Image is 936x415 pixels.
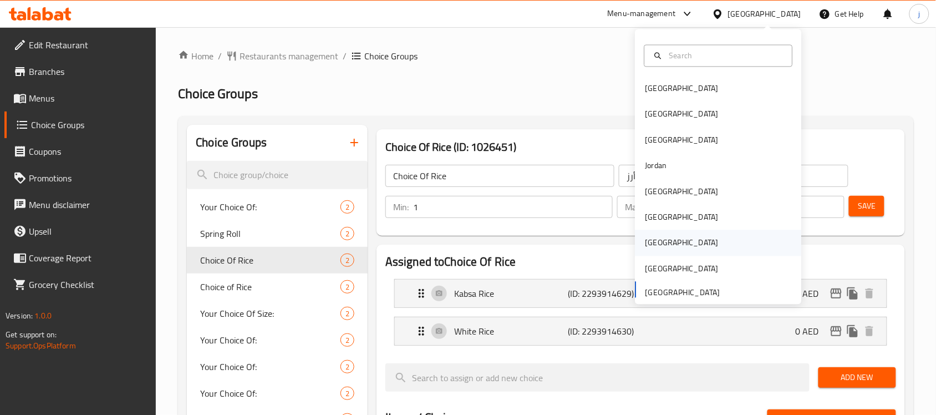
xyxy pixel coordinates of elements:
button: Add New [818,367,896,388]
nav: breadcrumb [178,49,914,63]
span: Save [858,199,876,213]
div: Expand [395,317,887,345]
span: Choice Groups [178,81,258,106]
span: 2 [341,202,354,212]
div: Your Choice Of:2 [187,380,368,407]
div: Choice of Rice2 [187,274,368,300]
span: Coupons [29,145,147,158]
div: Choices [340,307,354,320]
p: (ID: 2293914630) [568,325,644,338]
button: duplicate [845,323,861,340]
button: edit [828,285,845,302]
h2: Choice Groups [196,134,267,151]
p: (ID: 2293914629) [568,287,644,300]
a: Restaurants management [226,49,338,63]
a: Promotions [4,165,156,191]
p: Kabsa Rice [454,287,568,300]
span: Spring Roll [200,227,340,240]
button: duplicate [845,285,861,302]
li: Expand [385,312,896,350]
span: 2 [341,229,354,239]
div: Your Choice Of:2 [187,353,368,380]
span: 2 [341,255,354,266]
a: Grocery Checklist [4,271,156,298]
span: Add New [827,371,887,384]
span: 2 [341,362,354,372]
span: Choice Of Rice [200,254,340,267]
span: Version: [6,308,33,323]
div: Choices [340,200,354,214]
a: Menu disclaimer [4,191,156,218]
div: Jordan [645,160,667,172]
span: Your Choice Of: [200,387,340,400]
div: Your Choice Of:2 [187,327,368,353]
span: Coverage Report [29,251,147,265]
span: Choice Groups [364,49,418,63]
span: Edit Restaurant [29,38,147,52]
div: Menu-management [608,7,676,21]
span: Your Choice Of: [200,333,340,347]
div: [GEOGRAPHIC_DATA] [728,8,801,20]
span: Your Choice Of: [200,360,340,373]
a: Coverage Report [4,245,156,271]
div: [GEOGRAPHIC_DATA] [645,262,719,275]
span: Grocery Checklist [29,278,147,291]
span: 1.0.0 [34,308,52,323]
div: Choices [340,280,354,293]
a: Edit Restaurant [4,32,156,58]
span: 2 [341,388,354,399]
div: [GEOGRAPHIC_DATA] [645,211,719,224]
div: Choices [340,227,354,240]
div: Your Choice Of:2 [187,194,368,220]
span: Branches [29,65,147,78]
span: Your Choice Of: [200,200,340,214]
span: 2 [341,282,354,292]
div: [GEOGRAPHIC_DATA] [645,237,719,249]
input: search [385,363,810,392]
button: delete [861,323,878,340]
a: Upsell [4,218,156,245]
div: [GEOGRAPHIC_DATA] [645,185,719,198]
span: Promotions [29,171,147,185]
div: [GEOGRAPHIC_DATA] [645,108,719,120]
p: 0 AED [796,287,828,300]
span: Choice Groups [31,118,147,131]
a: Coupons [4,138,156,165]
span: Menus [29,92,147,105]
span: j [918,8,920,20]
a: Home [178,49,213,63]
button: edit [828,323,845,340]
span: 2 [341,335,354,346]
span: Restaurants management [240,49,338,63]
p: 0 AED [796,325,828,338]
div: Choices [340,387,354,400]
div: Choices [340,254,354,267]
a: Choice Groups [4,112,156,138]
div: [GEOGRAPHIC_DATA] [645,83,719,95]
div: Your Choice Of Size:2 [187,300,368,327]
div: Choice Of Rice2 [187,247,368,274]
span: Get support on: [6,327,57,342]
h2: Assigned to Choice Of Rice [385,254,896,270]
span: Choice of Rice [200,280,340,293]
div: Spring Roll2 [187,220,368,247]
input: Search [665,49,786,62]
button: Save [849,196,884,216]
div: Choices [340,360,354,373]
a: Branches [4,58,156,85]
button: delete [861,285,878,302]
a: Menus [4,85,156,112]
div: [GEOGRAPHIC_DATA] [645,134,719,146]
div: Expand [395,280,887,307]
span: Upsell [29,225,147,238]
span: Your Choice Of Size: [200,307,340,320]
input: search [187,161,368,189]
li: Expand [385,275,896,312]
div: Choices [340,333,354,347]
h3: Choice Of Rice (ID: 1026451) [385,138,896,156]
p: White Rice [454,325,568,338]
span: 2 [341,308,354,319]
span: Menu disclaimer [29,198,147,211]
li: / [218,49,222,63]
p: Max: [625,200,642,214]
